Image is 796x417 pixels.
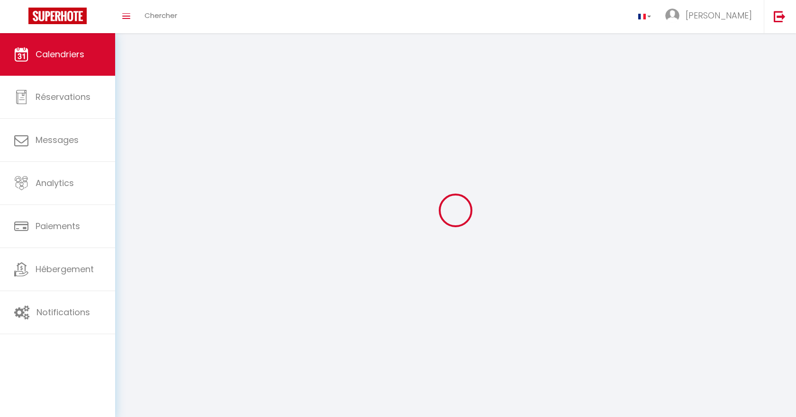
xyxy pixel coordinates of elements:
[774,10,786,22] img: logout
[36,220,80,232] span: Paiements
[36,263,94,275] span: Hébergement
[36,48,84,60] span: Calendriers
[36,177,74,189] span: Analytics
[36,306,90,318] span: Notifications
[665,9,679,23] img: ...
[36,134,79,146] span: Messages
[36,91,90,103] span: Réservations
[28,8,87,24] img: Super Booking
[145,10,177,20] span: Chercher
[686,9,752,21] span: [PERSON_NAME]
